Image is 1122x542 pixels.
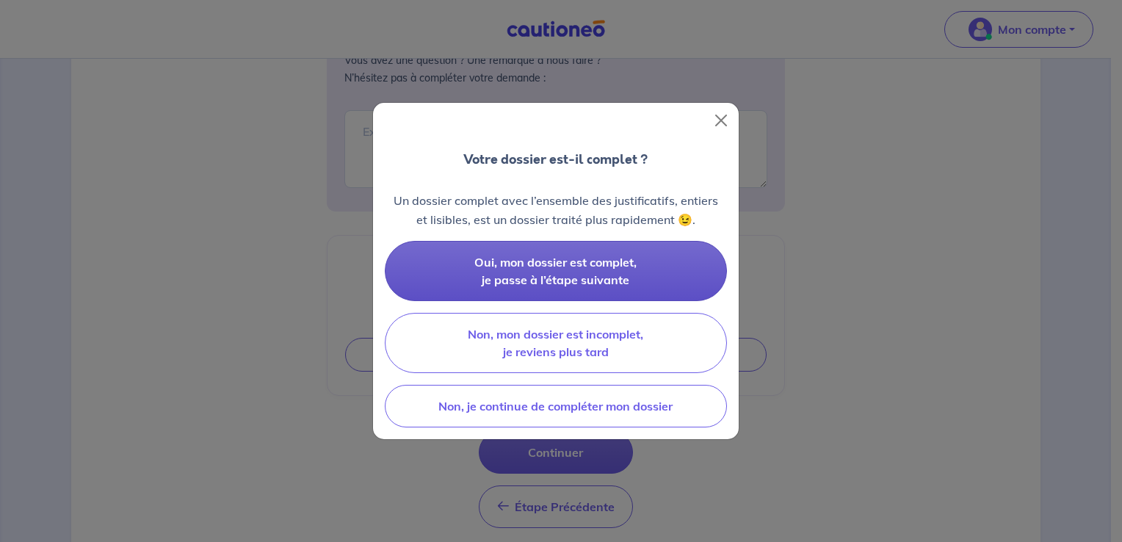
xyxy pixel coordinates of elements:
button: Non, je continue de compléter mon dossier [385,385,727,427]
span: Oui, mon dossier est complet, je passe à l’étape suivante [474,255,637,287]
button: Non, mon dossier est incomplet, je reviens plus tard [385,313,727,373]
button: Close [709,109,733,132]
span: Non, mon dossier est incomplet, je reviens plus tard [468,327,643,359]
p: Un dossier complet avec l’ensemble des justificatifs, entiers et lisibles, est un dossier traité ... [385,191,727,229]
button: Oui, mon dossier est complet, je passe à l’étape suivante [385,241,727,301]
p: Votre dossier est-il complet ? [463,150,648,169]
span: Non, je continue de compléter mon dossier [438,399,673,413]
